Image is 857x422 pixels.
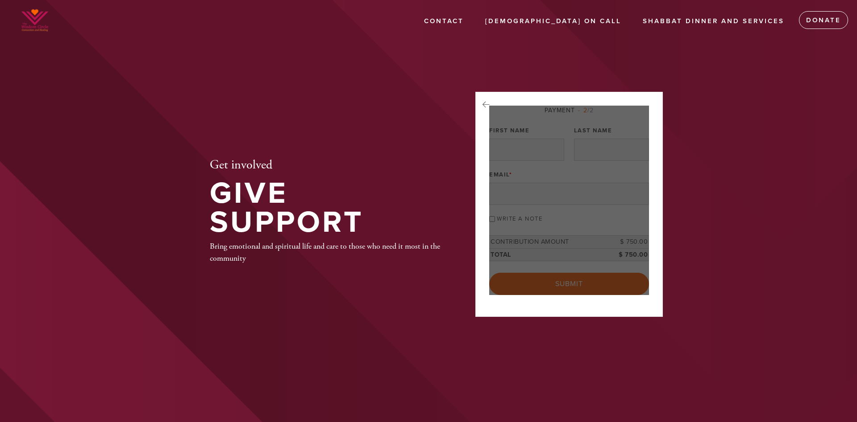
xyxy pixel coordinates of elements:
[210,179,446,237] h1: Give Support
[799,11,848,29] a: Donate
[636,13,791,30] a: Shabbat Dinner and Services
[478,13,628,30] a: [DEMOGRAPHIC_DATA] On Call
[13,4,56,37] img: WhatsApp%20Image%202025-03-14%20at%2002.png
[210,240,446,264] div: Bring emotional and spiritual life and care to those who need it most in the community
[210,158,446,173] h2: Get involved
[417,13,470,30] a: Contact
